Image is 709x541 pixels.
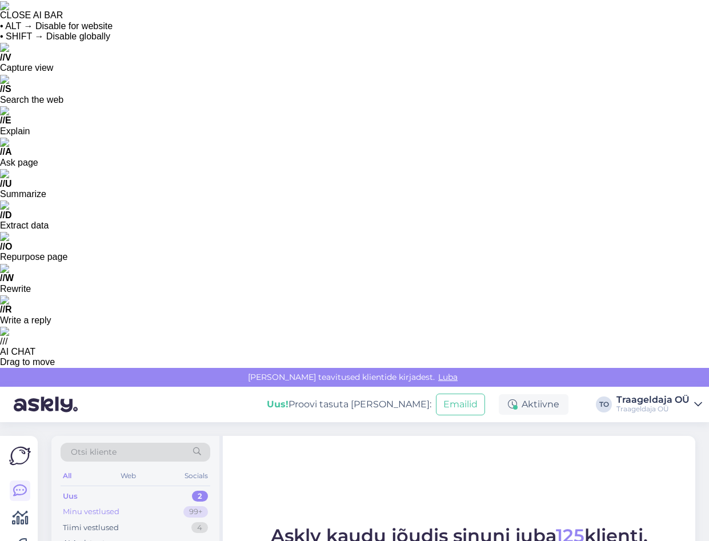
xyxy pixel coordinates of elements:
div: Traageldaja OÜ [616,395,690,404]
div: Traageldaja OÜ [616,404,690,414]
div: Web [118,468,138,483]
div: 2 [192,491,208,502]
span: Luba [435,372,461,382]
div: All [61,468,74,483]
a: Traageldaja OÜTraageldaja OÜ [616,395,702,414]
div: TO [596,396,612,412]
img: Askly Logo [9,445,31,467]
b: Uus! [267,399,289,410]
div: 4 [191,522,208,534]
div: Aktiivne [499,394,568,415]
button: Emailid [436,394,485,415]
div: Minu vestlused [63,506,119,518]
div: Socials [182,468,210,483]
div: 99+ [183,506,208,518]
div: Proovi tasuta [PERSON_NAME]: [267,398,431,411]
span: Otsi kliente [71,446,117,458]
div: Tiimi vestlused [63,522,119,534]
div: Uus [63,491,78,502]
